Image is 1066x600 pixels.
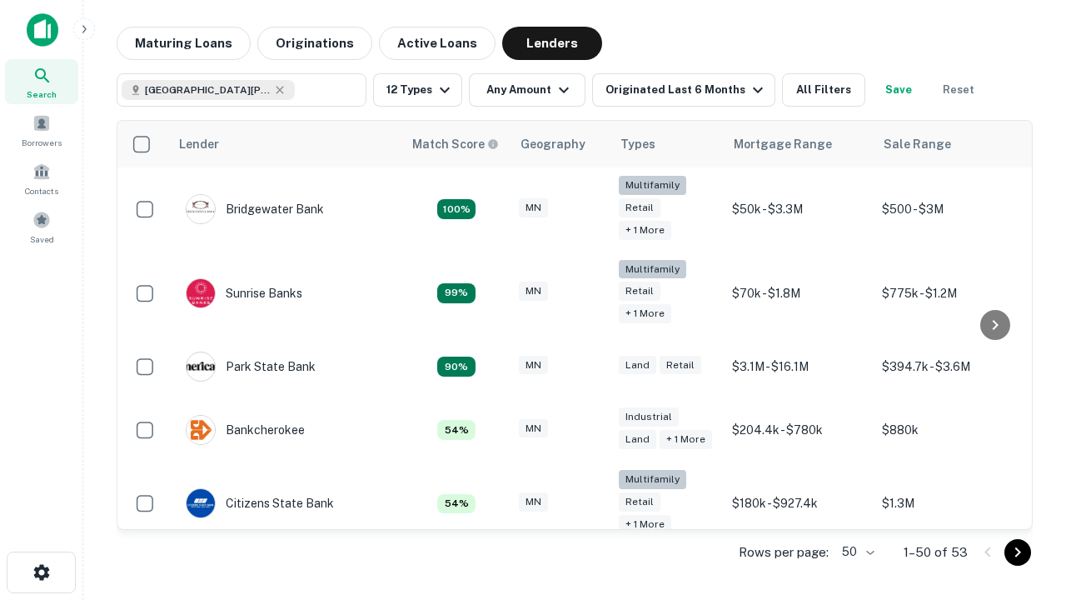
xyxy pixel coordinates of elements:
th: Geography [511,121,610,167]
div: Multifamily [619,176,686,195]
a: Search [5,59,78,104]
th: Types [610,121,724,167]
img: capitalize-icon.png [27,13,58,47]
div: MN [519,492,548,512]
div: Geography [521,134,585,154]
td: $500 - $3M [874,167,1024,252]
div: MN [519,198,548,217]
a: Borrowers [5,107,78,152]
button: Maturing Loans [117,27,251,60]
div: MN [519,356,548,375]
p: Rows per page: [739,542,829,562]
a: Contacts [5,156,78,201]
img: picture [187,279,215,307]
div: Land [619,356,656,375]
iframe: Chat Widget [983,413,1066,493]
span: Borrowers [22,136,62,149]
div: + 1 more [619,515,671,534]
button: Save your search to get updates of matches that match your search criteria. [872,73,925,107]
div: Types [620,134,655,154]
button: Active Loans [379,27,496,60]
div: Multifamily [619,260,686,279]
span: Search [27,87,57,101]
td: $394.7k - $3.6M [874,335,1024,398]
div: + 1 more [660,430,712,449]
div: + 1 more [619,221,671,240]
div: MN [519,282,548,301]
td: $70k - $1.8M [724,252,874,336]
div: Bankcherokee [186,415,305,445]
div: Matching Properties: 6, hasApolloMatch: undefined [437,420,476,440]
div: Capitalize uses an advanced AI algorithm to match your search with the best lender. The match sco... [412,135,499,153]
div: Originated Last 6 Months [605,80,768,100]
button: Any Amount [469,73,585,107]
div: MN [519,419,548,438]
td: $180k - $927.4k [724,462,874,546]
div: Citizens State Bank [186,488,334,518]
td: $204.4k - $780k [724,398,874,462]
th: Lender [169,121,402,167]
div: Lender [179,134,219,154]
th: Capitalize uses an advanced AI algorithm to match your search with the best lender. The match sco... [402,121,511,167]
button: Reset [932,73,985,107]
img: picture [187,195,215,223]
button: All Filters [782,73,865,107]
img: picture [187,489,215,517]
th: Sale Range [874,121,1024,167]
div: Matching Properties: 11, hasApolloMatch: undefined [437,283,476,303]
button: Originations [257,27,372,60]
button: Lenders [502,27,602,60]
td: $880k [874,398,1024,462]
span: Saved [30,232,54,246]
div: Land [619,430,656,449]
div: Matching Properties: 20, hasApolloMatch: undefined [437,199,476,219]
h6: Match Score [412,135,496,153]
p: 1–50 of 53 [904,542,968,562]
a: Saved [5,204,78,249]
img: picture [187,352,215,381]
img: picture [187,416,215,444]
td: $1.3M [874,462,1024,546]
button: Originated Last 6 Months [592,73,775,107]
span: Contacts [25,184,58,197]
td: $3.1M - $16.1M [724,335,874,398]
div: Matching Properties: 6, hasApolloMatch: undefined [437,494,476,514]
div: 50 [835,540,877,564]
div: Sale Range [884,134,951,154]
div: Retail [660,356,701,375]
td: $775k - $1.2M [874,252,1024,336]
button: Go to next page [1004,539,1031,566]
div: Matching Properties: 10, hasApolloMatch: undefined [437,357,476,377]
div: Sunrise Banks [186,278,302,308]
th: Mortgage Range [724,121,874,167]
div: Park State Bank [186,352,316,382]
div: Industrial [619,407,679,427]
button: 12 Types [373,73,462,107]
div: Multifamily [619,470,686,489]
div: Mortgage Range [734,134,832,154]
div: Bridgewater Bank [186,194,324,224]
td: $50k - $3.3M [724,167,874,252]
div: + 1 more [619,304,671,323]
span: [GEOGRAPHIC_DATA][PERSON_NAME], [GEOGRAPHIC_DATA], [GEOGRAPHIC_DATA] [145,82,270,97]
div: Retail [619,198,660,217]
div: Retail [619,282,660,301]
div: Retail [619,492,660,512]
